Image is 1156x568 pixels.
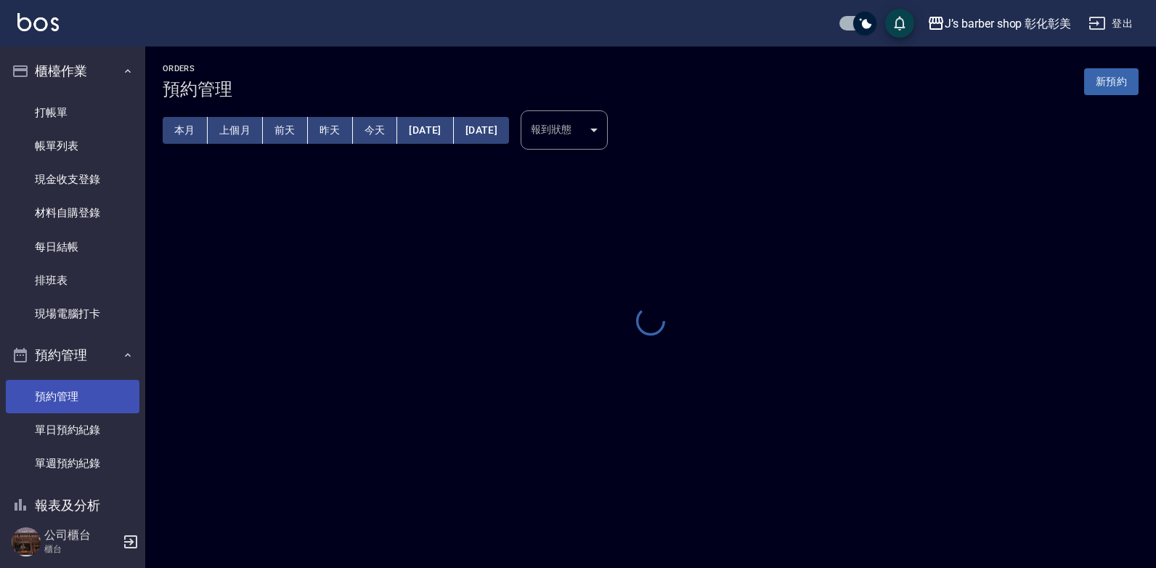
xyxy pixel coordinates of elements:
a: 現場電腦打卡 [6,297,139,330]
button: J’s barber shop 彰化彰美 [921,9,1077,38]
button: 上個月 [208,117,263,144]
a: 現金收支登錄 [6,163,139,196]
button: save [885,9,914,38]
button: 今天 [353,117,398,144]
button: [DATE] [454,117,509,144]
div: J’s barber shop 彰化彰美 [945,15,1071,33]
a: 單日預約紀錄 [6,413,139,447]
img: Logo [17,13,59,31]
a: 打帳單 [6,96,139,129]
button: 報表及分析 [6,487,139,524]
a: 單週預約紀錄 [6,447,139,480]
a: 每日結帳 [6,230,139,264]
button: 昨天 [308,117,353,144]
button: 櫃檯作業 [6,52,139,90]
a: 材料自購登錄 [6,196,139,230]
a: 預約管理 [6,380,139,413]
h5: 公司櫃台 [44,528,118,543]
button: 新預約 [1084,68,1139,95]
a: 排班表 [6,264,139,297]
button: 登出 [1083,10,1139,37]
img: Person [12,527,41,556]
a: 新預約 [1084,74,1139,88]
button: 預約管理 [6,336,139,374]
button: 前天 [263,117,308,144]
p: 櫃台 [44,543,118,556]
h3: 預約管理 [163,79,232,100]
h2: Orders [163,64,232,73]
button: 本月 [163,117,208,144]
a: 帳單列表 [6,129,139,163]
button: [DATE] [397,117,453,144]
